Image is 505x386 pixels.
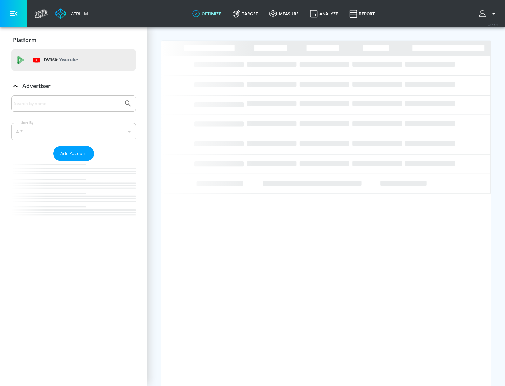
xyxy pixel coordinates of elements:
a: Analyze [304,1,344,26]
a: measure [264,1,304,26]
p: Platform [13,36,36,44]
span: v 4.25.2 [488,23,498,27]
a: Target [227,1,264,26]
nav: list of Advertiser [11,161,136,229]
div: DV360: Youtube [11,49,136,71]
div: A-Z [11,123,136,140]
a: optimize [187,1,227,26]
input: Search by name [14,99,120,108]
p: Youtube [59,56,78,64]
p: DV360: [44,56,78,64]
div: Atrium [68,11,88,17]
p: Advertiser [22,82,50,90]
a: Report [344,1,381,26]
div: Advertiser [11,95,136,229]
button: Add Account [53,146,94,161]
div: Advertiser [11,76,136,96]
a: Atrium [55,8,88,19]
div: Platform [11,30,136,50]
label: Sort By [20,120,35,125]
span: Add Account [60,149,87,158]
